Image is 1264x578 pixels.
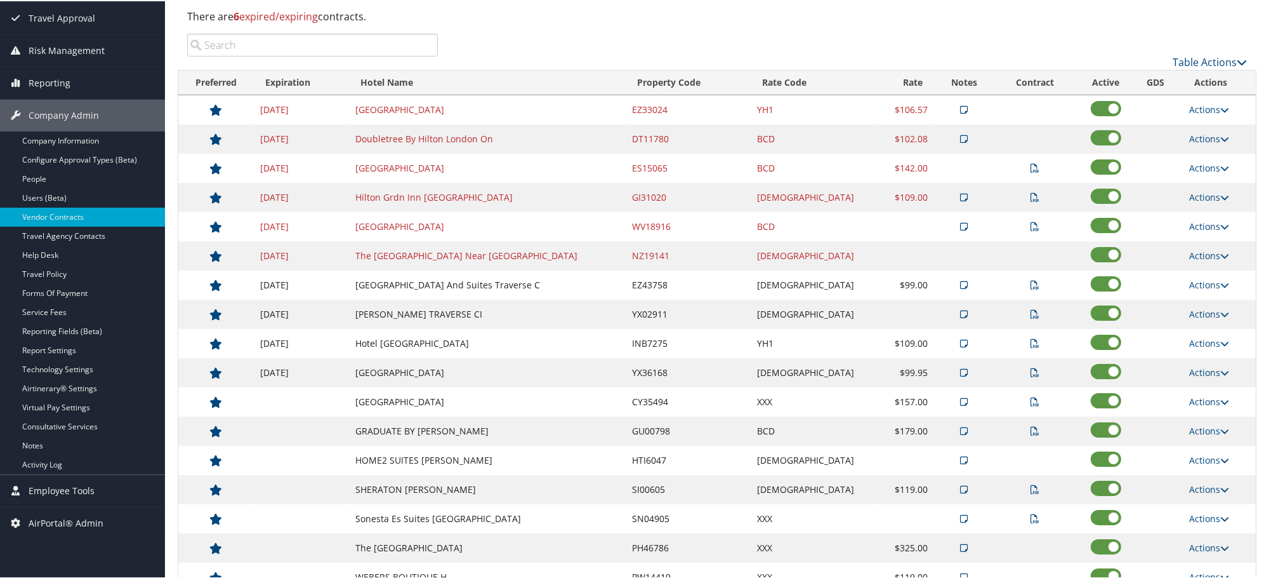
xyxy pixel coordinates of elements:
td: YH1 [751,328,881,357]
td: Hilton Grdn Inn [GEOGRAPHIC_DATA] [349,182,626,211]
td: YX36168 [626,357,751,386]
th: Active: activate to sort column ascending [1076,69,1135,94]
a: Actions [1190,248,1230,260]
td: EZ33024 [626,94,751,123]
a: Actions [1190,307,1230,319]
td: [DATE] [254,123,349,152]
th: Hotel Name: activate to sort column ascending [349,69,626,94]
th: Rate Code: activate to sort column ascending [751,69,881,94]
th: Contract: activate to sort column ascending [994,69,1077,94]
td: BCD [751,415,881,445]
td: $99.00 [880,269,934,299]
a: Table Actions [1173,54,1247,68]
a: Actions [1190,424,1230,436]
a: Actions [1190,190,1230,202]
td: [DATE] [254,240,349,269]
td: [DEMOGRAPHIC_DATA] [751,240,881,269]
strong: 6 [234,8,239,22]
td: [DATE] [254,328,349,357]
td: CY35494 [626,386,751,415]
a: Actions [1190,394,1230,407]
td: $157.00 [880,386,934,415]
td: GRADUATE BY [PERSON_NAME] [349,415,626,445]
td: [GEOGRAPHIC_DATA] [349,94,626,123]
td: Sonesta Es Suites [GEOGRAPHIC_DATA] [349,503,626,532]
a: Actions [1190,102,1230,114]
span: Reporting [29,66,70,98]
td: Hotel [GEOGRAPHIC_DATA] [349,328,626,357]
td: [DATE] [254,299,349,328]
td: $325.00 [880,532,934,561]
td: [DEMOGRAPHIC_DATA] [751,474,881,503]
td: [DATE] [254,357,349,386]
td: XXX [751,532,881,561]
td: $102.08 [880,123,934,152]
td: [GEOGRAPHIC_DATA] [349,152,626,182]
td: [PERSON_NAME] TRAVERSE CI [349,299,626,328]
td: [DEMOGRAPHIC_DATA] [751,299,881,328]
td: [DATE] [254,269,349,299]
span: Risk Management [29,34,105,65]
th: Expiration: activate to sort column descending [254,69,349,94]
td: SN04905 [626,503,751,532]
span: Company Admin [29,98,99,130]
td: [DATE] [254,182,349,211]
td: YH1 [751,94,881,123]
span: expired/expiring [234,8,318,22]
td: [GEOGRAPHIC_DATA] [349,386,626,415]
td: [GEOGRAPHIC_DATA] [349,357,626,386]
td: [DATE] [254,211,349,240]
td: GU00798 [626,415,751,445]
a: Actions [1190,278,1230,290]
input: Search [187,32,438,55]
td: [DEMOGRAPHIC_DATA] [751,445,881,474]
span: AirPortal® Admin [29,506,103,538]
a: Actions [1190,365,1230,377]
td: [GEOGRAPHIC_DATA] [349,211,626,240]
a: Actions [1190,482,1230,494]
td: BCD [751,123,881,152]
td: SI00605 [626,474,751,503]
td: $119.00 [880,474,934,503]
td: $179.00 [880,415,934,445]
td: WV18916 [626,211,751,240]
th: Actions [1183,69,1256,94]
th: Notes: activate to sort column ascending [934,69,994,94]
td: XXX [751,503,881,532]
td: EZ43758 [626,269,751,299]
td: [DATE] [254,94,349,123]
td: XXX [751,386,881,415]
td: INB7275 [626,328,751,357]
span: Travel Approval [29,1,95,33]
td: SHERATON [PERSON_NAME] [349,474,626,503]
td: $109.00 [880,328,934,357]
td: $109.00 [880,182,934,211]
td: Doubletree By Hilton London On [349,123,626,152]
td: BCD [751,211,881,240]
td: [DATE] [254,152,349,182]
td: $142.00 [880,152,934,182]
td: [DEMOGRAPHIC_DATA] [751,269,881,299]
td: YX02911 [626,299,751,328]
th: GDS: activate to sort column ascending [1135,69,1183,94]
td: NZ19141 [626,240,751,269]
a: Actions [1190,131,1230,144]
td: $99.95 [880,357,934,386]
td: PH46786 [626,532,751,561]
td: The [GEOGRAPHIC_DATA] Near [GEOGRAPHIC_DATA] [349,240,626,269]
td: BCD [751,152,881,182]
a: Actions [1190,541,1230,553]
td: HTI6047 [626,445,751,474]
td: The [GEOGRAPHIC_DATA] [349,532,626,561]
a: Actions [1190,336,1230,348]
th: Property Code: activate to sort column ascending [626,69,751,94]
a: Actions [1190,219,1230,231]
a: Actions [1190,161,1230,173]
td: ES15065 [626,152,751,182]
th: Preferred: activate to sort column ascending [178,69,254,94]
th: Rate: activate to sort column ascending [880,69,934,94]
a: Actions [1190,511,1230,523]
td: DT11780 [626,123,751,152]
td: HOME2 SUITES [PERSON_NAME] [349,445,626,474]
a: Actions [1190,453,1230,465]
